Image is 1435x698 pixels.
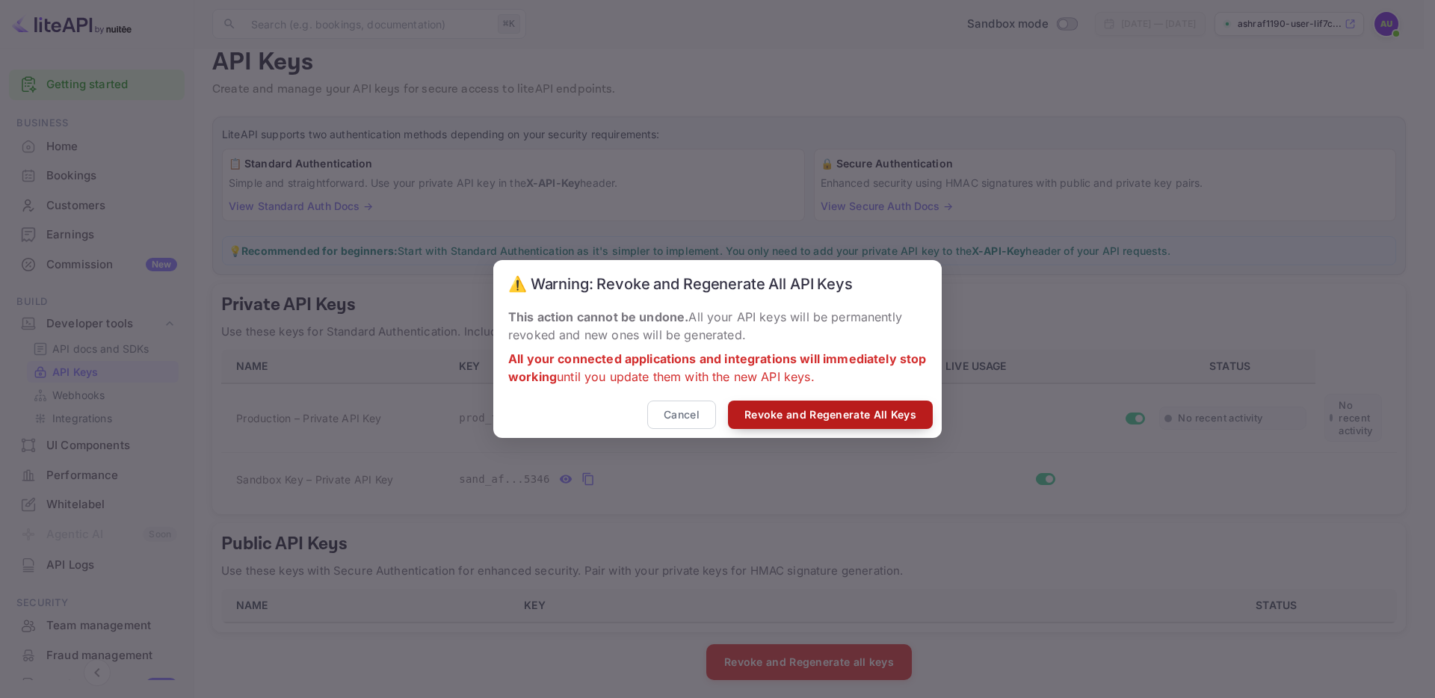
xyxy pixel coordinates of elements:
[493,260,942,308] h2: ⚠️ Warning: Revoke and Regenerate All API Keys
[647,401,716,430] button: Cancel
[508,350,927,386] p: until you update them with the new API keys.
[508,351,927,384] strong: All your connected applications and integrations will immediately stop working
[508,308,927,344] p: All your API keys will be permanently revoked and new ones will be generated.
[508,309,688,324] strong: This action cannot be undone.
[728,401,933,430] button: Revoke and Regenerate All Keys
